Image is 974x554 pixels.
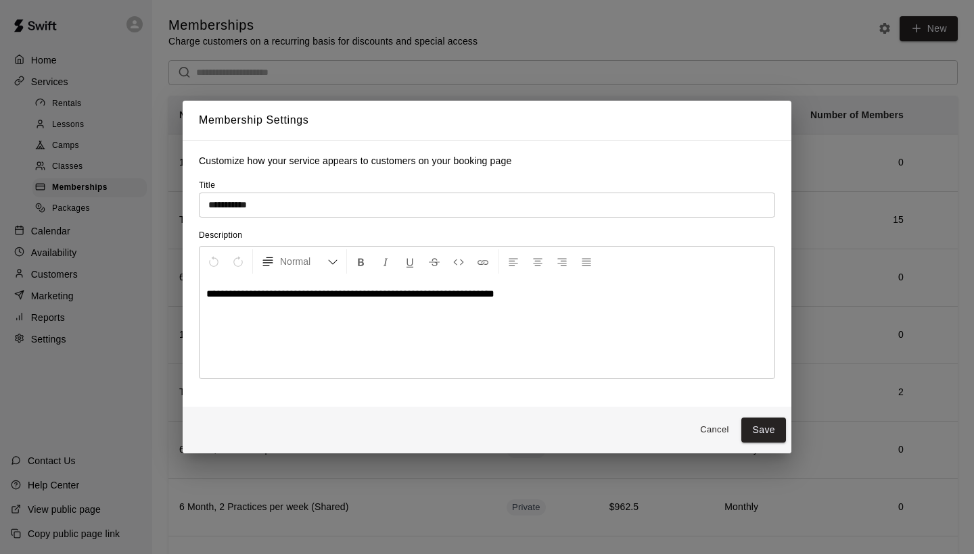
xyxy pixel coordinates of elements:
[374,249,397,274] button: Format Italics
[202,249,225,274] button: Undo
[350,249,373,274] button: Format Bold
[199,230,242,240] span: Description
[447,249,470,274] button: Insert Code
[183,101,791,140] h2: Membership Settings
[199,180,215,190] span: Title
[398,249,421,274] button: Format Underline
[693,420,736,440] button: Cancel
[471,249,494,274] button: Insert Link
[256,249,344,274] button: Formatting Options
[575,249,598,274] button: Justify Align
[280,255,327,268] span: Normal
[423,249,446,274] button: Format Strikethrough
[502,249,525,274] button: Left Align
[551,249,574,274] button: Right Align
[227,249,250,274] button: Redo
[741,418,786,443] button: Save
[526,249,549,274] button: Center Align
[199,154,775,168] p: Customize how your service appears to customers on your booking page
